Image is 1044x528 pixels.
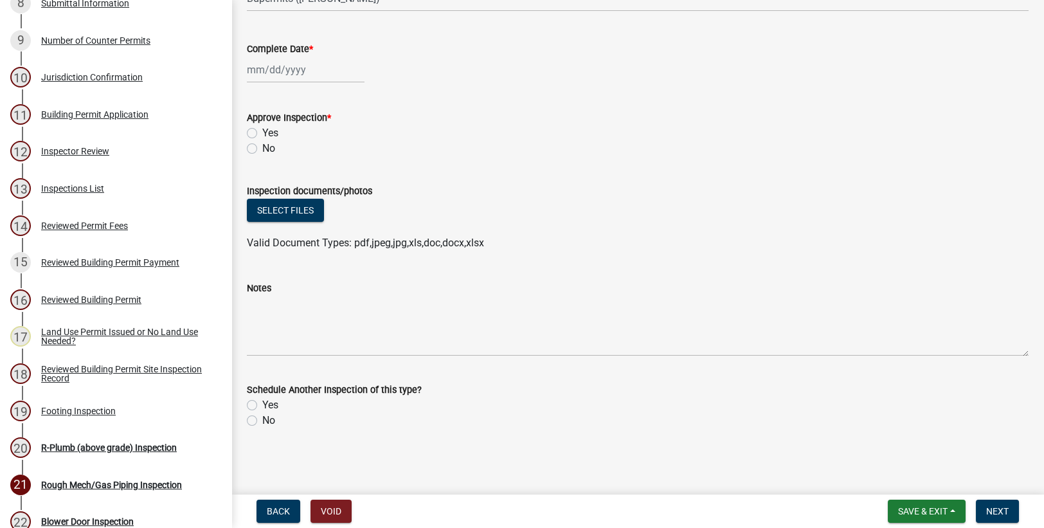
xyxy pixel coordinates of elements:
[256,500,300,523] button: Back
[247,199,324,222] button: Select files
[247,284,271,293] label: Notes
[888,500,966,523] button: Save & Exit
[41,295,141,304] div: Reviewed Building Permit
[247,57,364,83] input: mm/dd/yyyy
[41,480,182,489] div: Rough Mech/Gas Piping Inspection
[41,147,109,156] div: Inspector Review
[41,221,128,230] div: Reviewed Permit Fees
[10,401,31,421] div: 19
[267,506,290,516] span: Back
[41,517,134,526] div: Blower Door Inspection
[10,289,31,310] div: 16
[310,500,352,523] button: Void
[41,184,104,193] div: Inspections List
[41,327,211,345] div: Land Use Permit Issued or No Land Use Needed?
[41,110,148,119] div: Building Permit Application
[898,506,948,516] span: Save & Exit
[41,365,211,383] div: Reviewed Building Permit Site Inspection Record
[41,258,179,267] div: Reviewed Building Permit Payment
[247,45,313,54] label: Complete Date
[262,125,278,141] label: Yes
[10,326,31,347] div: 17
[10,252,31,273] div: 15
[10,30,31,51] div: 9
[247,386,422,395] label: Schedule Another Inspection of this type?
[41,443,177,452] div: R-Plumb (above grade) Inspection
[10,104,31,125] div: 11
[10,475,31,495] div: 21
[41,36,150,45] div: Number of Counter Permits
[986,506,1009,516] span: Next
[10,437,31,458] div: 20
[262,413,275,428] label: No
[10,178,31,199] div: 13
[247,114,331,123] label: Approve Inspection
[262,397,278,413] label: Yes
[10,215,31,236] div: 14
[262,141,275,156] label: No
[247,187,372,196] label: Inspection documents/photos
[976,500,1019,523] button: Next
[10,141,31,161] div: 12
[41,406,116,415] div: Footing Inspection
[41,73,143,82] div: Jurisdiction Confirmation
[10,67,31,87] div: 10
[10,363,31,384] div: 18
[247,237,484,249] span: Valid Document Types: pdf,jpeg,jpg,xls,doc,docx,xlsx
